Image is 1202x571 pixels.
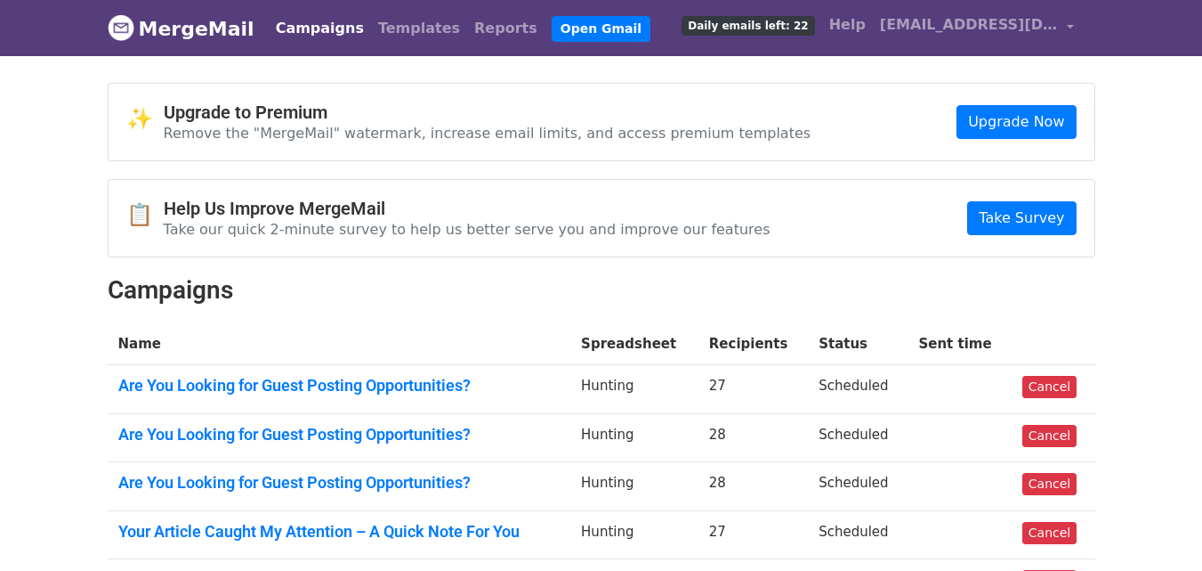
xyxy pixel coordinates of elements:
th: Name [108,323,571,365]
a: Daily emails left: 22 [674,7,821,43]
span: ✨ [126,106,164,132]
a: Upgrade Now [956,105,1076,139]
td: Hunting [570,365,698,414]
a: Cancel [1022,376,1077,398]
th: Recipients [698,323,808,365]
h2: Campaigns [108,275,1095,306]
img: MergeMail logo [108,14,134,41]
a: Reports [467,11,545,46]
a: Your Article Caught My Attention – A Quick Note For You [118,522,561,542]
a: Cancel [1022,425,1077,447]
a: Open Gmail [552,16,650,42]
a: Campaigns [269,11,371,46]
span: 📋 [126,202,164,228]
a: Help [822,7,873,43]
h4: Upgrade to Premium [164,102,811,123]
p: Remove the "MergeMail" watermark, increase email limits, and access premium templates [164,124,811,143]
td: Hunting [570,510,698,559]
td: Hunting [570,462,698,511]
th: Status [808,323,908,365]
td: 28 [698,462,808,511]
a: MergeMail [108,10,254,47]
a: Are You Looking for Guest Posting Opportunities? [118,473,561,493]
td: 28 [698,413,808,462]
h4: Help Us Improve MergeMail [164,198,770,219]
a: Cancel [1022,473,1077,495]
a: [EMAIL_ADDRESS][DOMAIN_NAME] [873,7,1081,49]
a: Templates [371,11,467,46]
a: Cancel [1022,522,1077,544]
span: Daily emails left: 22 [682,16,814,36]
td: Scheduled [808,462,908,511]
td: 27 [698,510,808,559]
p: Take our quick 2-minute survey to help us better serve you and improve our features [164,220,770,239]
a: Take Survey [967,201,1076,235]
th: Spreadsheet [570,323,698,365]
td: Scheduled [808,510,908,559]
td: Hunting [570,413,698,462]
span: [EMAIL_ADDRESS][DOMAIN_NAME] [880,14,1058,36]
a: Are You Looking for Guest Posting Opportunities? [118,376,561,396]
td: Scheduled [808,413,908,462]
th: Sent time [908,323,1011,365]
a: Are You Looking for Guest Posting Opportunities? [118,425,561,445]
td: 27 [698,365,808,414]
td: Scheduled [808,365,908,414]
